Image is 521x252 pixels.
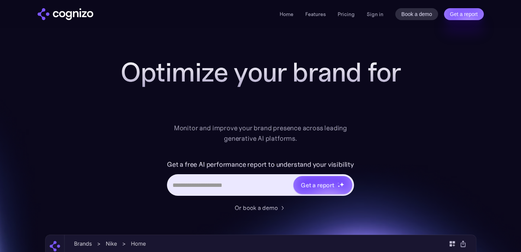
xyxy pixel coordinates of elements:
[38,8,93,20] a: home
[338,182,339,184] img: star
[367,10,383,19] a: Sign in
[444,8,484,20] a: Get a report
[169,123,352,144] div: Monitor and improve your brand presence across leading generative AI platforms.
[301,181,334,189] div: Get a report
[338,11,355,17] a: Pricing
[167,159,354,170] label: Get a free AI performance report to understand your visibility
[305,11,326,17] a: Features
[395,8,438,20] a: Book a demo
[235,203,287,212] a: Or book a demo
[112,57,409,87] h1: Optimize your brand for
[338,185,340,188] img: star
[167,159,354,200] form: Hero URL Input Form
[340,182,344,187] img: star
[235,203,278,212] div: Or book a demo
[293,175,353,195] a: Get a reportstarstarstar
[38,8,93,20] img: cognizo logo
[280,11,293,17] a: Home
